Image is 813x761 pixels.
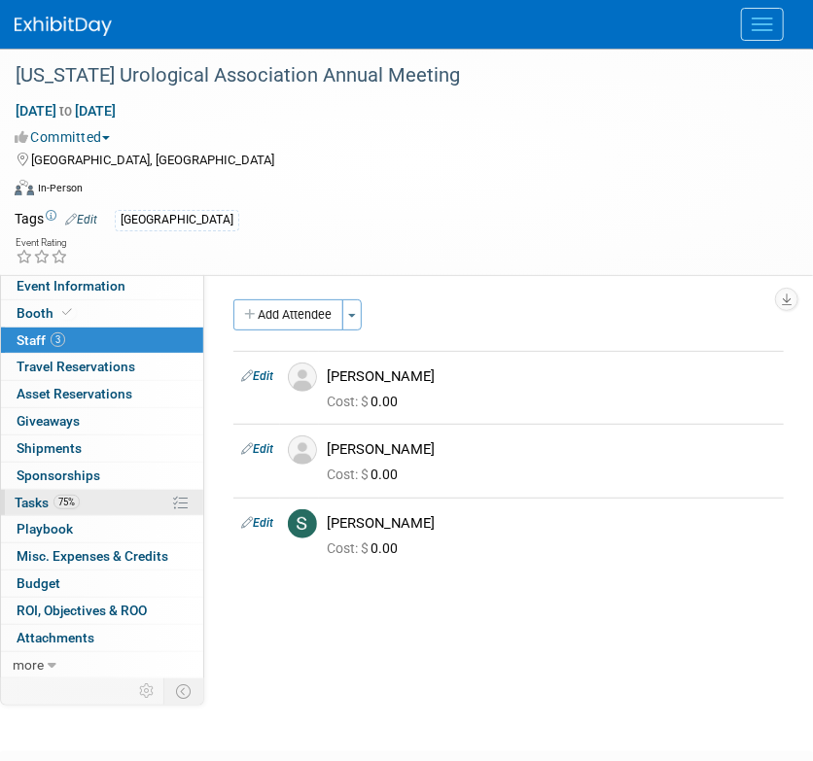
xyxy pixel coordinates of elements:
div: [PERSON_NAME] [327,440,776,459]
span: Playbook [17,521,73,536]
button: Menu [741,8,784,41]
span: Asset Reservations [17,386,132,401]
span: 3 [51,332,65,347]
span: Misc. Expenses & Credits [17,548,168,564]
span: Budget [17,575,60,591]
img: Associate-Profile-5.png [288,435,317,465]
a: Edit [241,369,273,383]
span: 0.00 [327,540,406,556]
i: Booth reservation complete [62,307,72,318]
a: Misc. Expenses & Credits [1,543,203,570]
span: Cost: $ [327,467,371,482]
a: Staff3 [1,328,203,354]
td: Toggle Event Tabs [164,678,204,704]
a: Booth [1,300,203,327]
a: Playbook [1,516,203,542]
button: Add Attendee [233,299,343,330]
a: more [1,652,203,678]
div: [PERSON_NAME] [327,367,776,386]
span: more [13,657,44,673]
span: Sponsorships [17,467,100,483]
span: Booth [17,305,76,321]
td: Tags [15,209,97,231]
span: Cost: $ [327,540,371,556]
a: Shipments [1,435,203,462]
a: Edit [241,442,273,456]
a: Edit [241,516,273,530]
div: [PERSON_NAME] [327,514,776,533]
a: Travel Reservations [1,354,203,380]
span: to [56,103,75,119]
span: 0.00 [327,467,406,482]
a: ROI, Objectives & ROO [1,598,203,624]
td: Personalize Event Tab Strip [130,678,164,704]
div: [GEOGRAPHIC_DATA] [115,210,239,230]
a: Tasks75% [1,490,203,516]
span: Cost: $ [327,394,371,409]
div: [US_STATE] Urological Association Annual Meeting [9,58,774,93]
span: Event Information [17,278,125,294]
span: 75% [53,495,80,509]
div: Event Rating [16,238,68,248]
button: Committed [15,127,118,147]
a: Sponsorships [1,463,203,489]
span: Tasks [15,495,80,510]
span: Shipments [17,440,82,456]
img: Format-Inperson.png [15,180,34,195]
img: Associate-Profile-5.png [288,363,317,392]
a: Giveaways [1,408,203,434]
a: Budget [1,571,203,597]
span: [DATE] [DATE] [15,102,117,120]
span: [GEOGRAPHIC_DATA], [GEOGRAPHIC_DATA] [31,153,274,167]
span: Staff [17,332,65,348]
a: Edit [65,213,97,226]
div: In-Person [37,181,83,195]
span: ROI, Objectives & ROO [17,603,147,618]
img: ExhibitDay [15,17,112,36]
span: Attachments [17,630,94,645]
img: S.jpg [288,509,317,538]
a: Asset Reservations [1,381,203,407]
a: Attachments [1,625,203,651]
span: 0.00 [327,394,406,409]
a: Event Information [1,273,203,299]
span: Giveaways [17,413,80,429]
span: Travel Reservations [17,359,135,374]
div: Event Format [15,177,789,206]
